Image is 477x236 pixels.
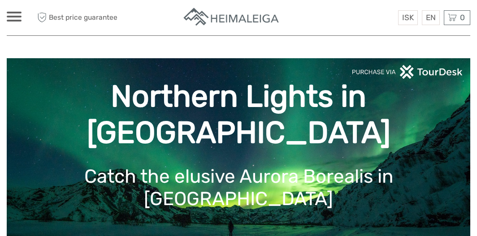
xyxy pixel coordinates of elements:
[459,13,466,22] span: 0
[402,13,414,22] span: ISK
[20,165,457,210] h1: Catch the elusive Aurora Borealis in [GEOGRAPHIC_DATA]
[422,10,440,25] div: EN
[20,78,457,151] h1: Northern Lights in [GEOGRAPHIC_DATA]
[351,65,464,79] img: PurchaseViaTourDeskwhite.png
[182,7,281,29] img: Apartments in Reykjavik
[35,10,123,25] span: Best price guarantee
